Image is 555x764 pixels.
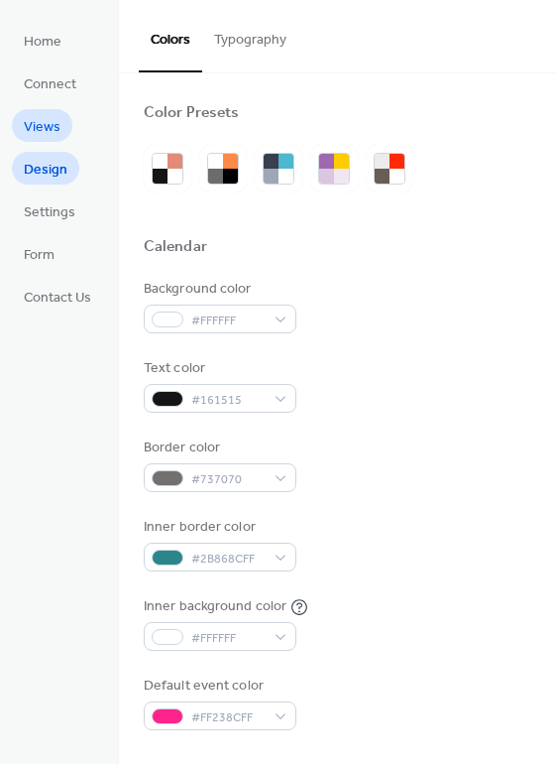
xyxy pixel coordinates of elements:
[191,390,265,411] span: #161515
[144,279,292,300] div: Background color
[144,438,292,458] div: Border color
[24,245,55,266] span: Form
[12,280,103,313] a: Contact Us
[191,469,265,490] span: #737070
[24,117,60,138] span: Views
[144,596,286,617] div: Inner background color
[12,24,73,57] a: Home
[24,74,76,95] span: Connect
[12,194,87,227] a: Settings
[12,66,88,99] a: Connect
[24,202,75,223] span: Settings
[24,288,91,309] span: Contact Us
[191,707,265,728] span: #FF238CFF
[144,237,207,258] div: Calendar
[144,358,292,379] div: Text color
[191,628,265,649] span: #FFFFFF
[12,237,66,270] a: Form
[144,676,292,697] div: Default event color
[12,109,72,142] a: Views
[144,517,292,538] div: Inner border color
[24,32,61,53] span: Home
[12,152,79,185] a: Design
[144,103,239,124] div: Color Presets
[191,311,265,331] span: #FFFFFF
[24,160,67,181] span: Design
[191,549,265,570] span: #2B868CFF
